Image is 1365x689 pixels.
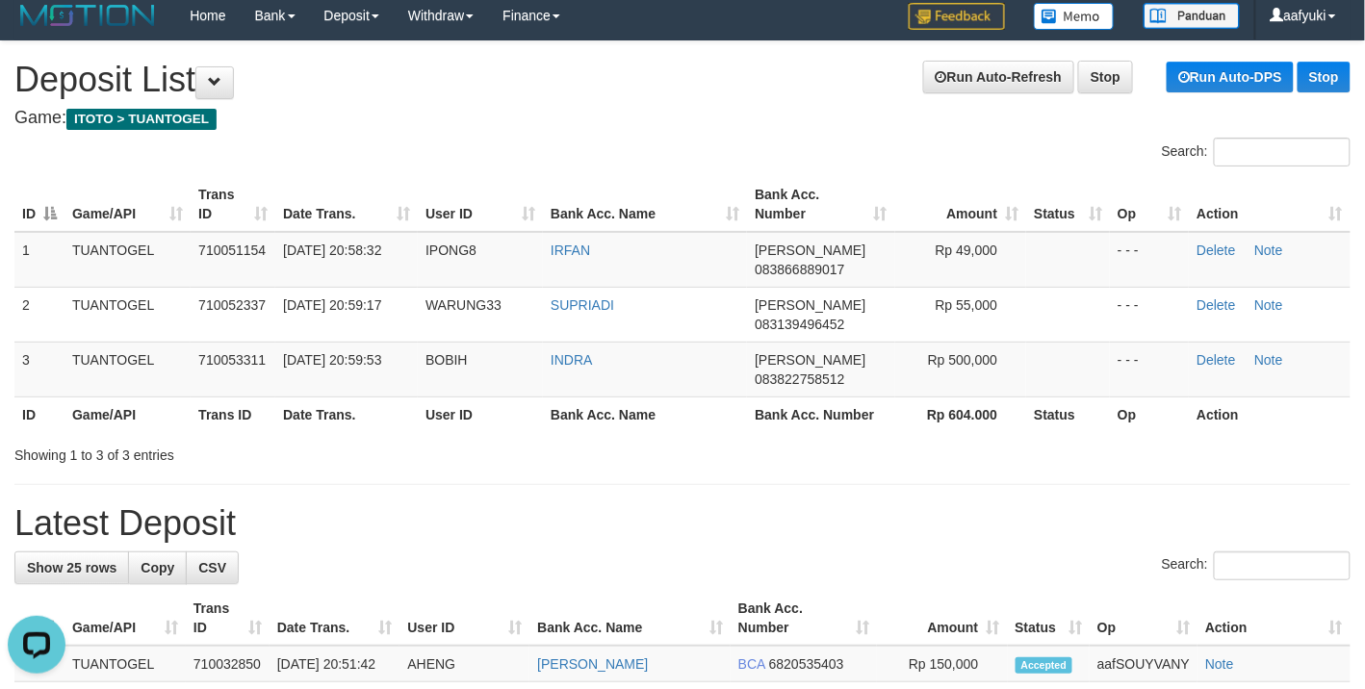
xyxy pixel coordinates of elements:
span: BOBIH [425,352,468,368]
th: Bank Acc. Number: activate to sort column ascending [747,177,894,232]
td: 2 [14,287,64,342]
th: Op [1110,396,1189,432]
td: aafSOUYVANY [1090,646,1198,682]
th: Op: activate to sort column ascending [1110,177,1189,232]
th: Game/API: activate to sort column ascending [64,591,186,646]
a: Note [1205,656,1234,672]
span: Accepted [1016,657,1073,674]
th: Bank Acc. Name: activate to sort column ascending [529,591,731,646]
span: Copy 083866889017 to clipboard [755,262,844,277]
span: Rp 55,000 [936,297,998,313]
img: panduan.png [1144,3,1240,29]
span: Show 25 rows [27,560,116,575]
th: Amount: activate to sort column ascending [895,177,1027,232]
span: CSV [198,560,226,575]
th: Game/API [64,396,191,432]
span: 710053311 [198,352,266,368]
span: [DATE] 20:59:53 [283,352,381,368]
a: Run Auto-Refresh [923,61,1074,93]
th: Status: activate to sort column ascending [1008,591,1091,646]
th: Date Trans.: activate to sort column ascending [275,177,418,232]
span: Copy 083139496452 to clipboard [755,317,844,332]
span: IPONG8 [425,242,476,258]
a: INDRA [551,352,593,368]
th: ID [14,396,64,432]
th: ID: activate to sort column descending [14,591,64,646]
th: Status [1026,396,1110,432]
h4: Game: [14,109,1351,128]
th: Action [1189,396,1351,432]
td: TUANTOGEL [64,646,186,682]
th: Status: activate to sort column ascending [1026,177,1110,232]
a: Show 25 rows [14,551,129,584]
th: User ID [418,396,543,432]
td: TUANTOGEL [64,232,191,288]
a: CSV [186,551,239,584]
th: Op: activate to sort column ascending [1090,591,1198,646]
img: Button%20Memo.svg [1034,3,1115,30]
label: Search: [1162,551,1351,580]
span: BCA [738,656,765,672]
label: Search: [1162,138,1351,166]
span: Rp 500,000 [928,352,997,368]
th: Date Trans. [275,396,418,432]
a: Delete [1197,242,1235,258]
th: Amount: activate to sort column ascending [877,591,1007,646]
th: Game/API: activate to sort column ascending [64,177,191,232]
span: [DATE] 20:58:32 [283,242,381,258]
img: MOTION_logo.png [14,1,161,30]
input: Search: [1214,551,1351,580]
a: Note [1254,242,1283,258]
span: Copy 6820535403 to clipboard [769,656,844,672]
td: TUANTOGEL [64,287,191,342]
th: Action: activate to sort column ascending [1189,177,1351,232]
th: Trans ID: activate to sort column ascending [191,177,275,232]
span: ITOTO > TUANTOGEL [66,109,217,130]
th: Bank Acc. Name: activate to sort column ascending [543,177,747,232]
a: Delete [1197,297,1235,313]
th: Date Trans.: activate to sort column ascending [270,591,400,646]
th: Bank Acc. Number [747,396,894,432]
td: - - - [1110,287,1189,342]
a: IRFAN [551,242,590,258]
th: Trans ID [191,396,275,432]
h1: Deposit List [14,61,1351,99]
span: [PERSON_NAME] [755,352,865,368]
span: WARUNG33 [425,297,502,313]
th: Trans ID: activate to sort column ascending [186,591,270,646]
a: Note [1254,352,1283,368]
span: 710052337 [198,297,266,313]
button: Open LiveChat chat widget [8,8,65,65]
a: Stop [1078,61,1133,93]
a: Copy [128,551,187,584]
span: [PERSON_NAME] [755,297,865,313]
td: - - - [1110,232,1189,288]
a: Run Auto-DPS [1167,62,1294,92]
a: Delete [1197,352,1235,368]
th: Bank Acc. Name [543,396,747,432]
th: ID: activate to sort column descending [14,177,64,232]
td: [DATE] 20:51:42 [270,646,400,682]
th: Rp 604.000 [895,396,1027,432]
td: TUANTOGEL [64,342,191,396]
a: Note [1254,297,1283,313]
td: Rp 150,000 [877,646,1007,682]
span: Copy 083822758512 to clipboard [755,371,844,387]
td: - - - [1110,342,1189,396]
th: Bank Acc. Number: activate to sort column ascending [731,591,877,646]
h1: Latest Deposit [14,504,1351,543]
td: 3 [14,342,64,396]
span: [PERSON_NAME] [755,242,865,258]
span: Copy [141,560,174,575]
span: Rp 49,000 [936,242,998,258]
a: Stop [1298,62,1351,92]
a: [PERSON_NAME] [537,656,648,672]
td: AHENG [399,646,529,682]
span: [DATE] 20:59:17 [283,297,381,313]
span: 710051154 [198,242,266,258]
td: 710032850 [186,646,270,682]
td: 1 [14,232,64,288]
div: Showing 1 to 3 of 3 entries [14,438,554,465]
th: User ID: activate to sort column ascending [399,591,529,646]
th: User ID: activate to sort column ascending [418,177,543,232]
